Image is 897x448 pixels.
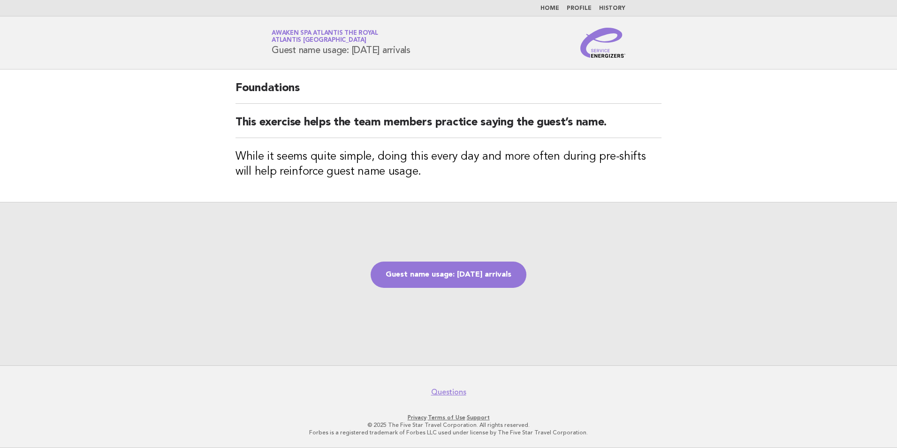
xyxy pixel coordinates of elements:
a: Privacy [408,414,426,421]
img: Service Energizers [580,28,625,58]
a: Profile [567,6,592,11]
a: Questions [431,387,466,397]
h2: Foundations [236,81,661,104]
a: History [599,6,625,11]
h2: This exercise helps the team members practice saying the guest’s name. [236,115,661,138]
a: Awaken SPA Atlantis the RoyalAtlantis [GEOGRAPHIC_DATA] [272,30,378,43]
a: Guest name usage: [DATE] arrivals [371,262,526,288]
a: Terms of Use [428,414,465,421]
p: Forbes is a registered trademark of Forbes LLC used under license by The Five Star Travel Corpora... [161,429,736,436]
p: © 2025 The Five Star Travel Corporation. All rights reserved. [161,421,736,429]
a: Support [467,414,490,421]
span: Atlantis [GEOGRAPHIC_DATA] [272,38,366,44]
p: · · [161,414,736,421]
h1: Guest name usage: [DATE] arrivals [272,31,410,55]
h3: While it seems quite simple, doing this every day and more often during pre-shifts will help rein... [236,149,661,179]
a: Home [540,6,559,11]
